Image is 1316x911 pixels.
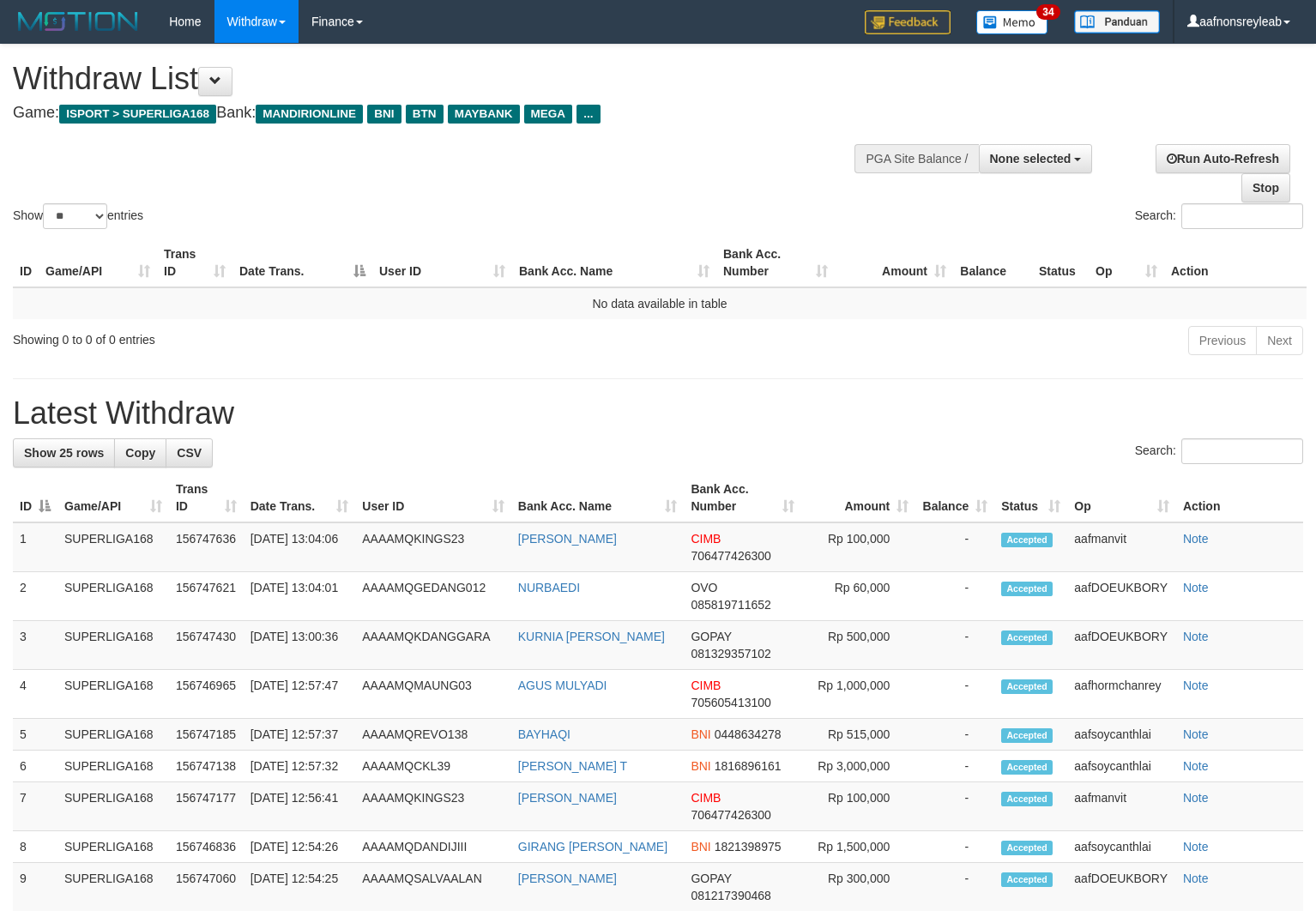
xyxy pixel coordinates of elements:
[1181,203,1303,229] input: Search:
[1001,533,1053,547] span: Accepted
[13,203,143,229] label: Show entries
[169,751,244,782] td: 156747138
[915,719,994,751] td: -
[1001,582,1053,596] span: Accepted
[244,719,356,751] td: [DATE] 12:57:37
[1183,840,1209,854] a: Note
[169,782,244,831] td: 156747177
[244,782,356,831] td: [DATE] 12:56:41
[1256,326,1303,355] a: Next
[169,474,244,522] th: Trans ID: activate to sort column ascending
[157,238,232,287] th: Trans ID: activate to sort column ascending
[691,679,721,692] span: CIMB
[1067,719,1176,751] td: aafsoycanthlai
[244,751,356,782] td: [DATE] 12:57:32
[1164,238,1307,287] th: Action
[1067,621,1176,670] td: aafDOEUKBORY
[1183,759,1209,773] a: Note
[518,759,627,773] a: [PERSON_NAME] T
[691,647,770,661] span: Copy 081329357102 to clipboard
[1001,760,1053,775] span: Accepted
[13,831,57,863] td: 8
[691,889,770,902] span: Copy 081217390468 to clipboard
[355,831,511,863] td: AAAAMQDANDIJIII
[801,782,915,831] td: Rp 100,000
[169,621,244,670] td: 156747430
[13,287,1307,319] td: No data available in table
[372,238,512,287] th: User ID: activate to sort column ascending
[367,105,401,124] span: BNI
[125,446,155,460] span: Copy
[577,105,600,124] span: ...
[915,751,994,782] td: -
[57,831,169,863] td: SUPERLIGA168
[524,105,573,124] span: MEGA
[13,238,39,287] th: ID
[1156,144,1290,173] a: Run Auto-Refresh
[57,522,169,572] td: SUPERLIGA168
[915,621,994,670] td: -
[244,831,356,863] td: [DATE] 12:54:26
[1089,238,1164,287] th: Op: activate to sort column ascending
[244,572,356,621] td: [DATE] 13:04:01
[59,105,216,124] span: ISPORT > SUPERLIGA168
[915,831,994,863] td: -
[801,751,915,782] td: Rp 3,000,000
[13,62,860,96] h1: Withdraw List
[355,719,511,751] td: AAAAMQREVO138
[13,572,57,621] td: 2
[169,831,244,863] td: 156746836
[835,238,953,287] th: Amount: activate to sort column ascending
[1036,4,1059,20] span: 34
[13,105,860,122] h4: Game: Bank:
[990,152,1072,166] span: None selected
[1183,630,1209,643] a: Note
[1135,203,1303,229] label: Search:
[915,670,994,719] td: -
[1241,173,1290,202] a: Stop
[1181,438,1303,464] input: Search:
[1067,831,1176,863] td: aafsoycanthlai
[406,105,444,124] span: BTN
[13,522,57,572] td: 1
[801,831,915,863] td: Rp 1,500,000
[114,438,166,468] a: Copy
[177,446,202,460] span: CSV
[244,670,356,719] td: [DATE] 12:57:47
[355,572,511,621] td: AAAAMQGEDANG012
[684,474,801,522] th: Bank Acc. Number: activate to sort column ascending
[1001,792,1053,806] span: Accepted
[232,238,372,287] th: Date Trans.: activate to sort column descending
[13,670,57,719] td: 4
[915,572,994,621] td: -
[691,872,731,885] span: GOPAY
[691,696,770,709] span: Copy 705605413100 to clipboard
[691,581,717,594] span: OVO
[953,238,1032,287] th: Balance
[716,238,835,287] th: Bank Acc. Number: activate to sort column ascending
[13,438,115,468] a: Show 25 rows
[57,782,169,831] td: SUPERLIGA168
[13,9,143,34] img: MOTION_logo.png
[166,438,213,468] a: CSV
[13,782,57,831] td: 7
[1001,872,1053,887] span: Accepted
[518,791,617,805] a: [PERSON_NAME]
[1135,438,1303,464] label: Search:
[512,238,716,287] th: Bank Acc. Name: activate to sort column ascending
[1067,522,1176,572] td: aafmanvit
[801,719,915,751] td: Rp 515,000
[355,621,511,670] td: AAAAMQKDANGGARA
[801,522,915,572] td: Rp 100,000
[518,840,667,854] a: GIRANG [PERSON_NAME]
[801,670,915,719] td: Rp 1,000,000
[43,203,107,229] select: Showentries
[1183,581,1209,594] a: Note
[854,144,978,173] div: PGA Site Balance /
[1183,791,1209,805] a: Note
[715,727,782,741] span: Copy 0448634278 to clipboard
[994,474,1067,522] th: Status: activate to sort column ascending
[1001,728,1053,743] span: Accepted
[13,324,535,348] div: Showing 0 to 0 of 0 entries
[355,522,511,572] td: AAAAMQKINGS23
